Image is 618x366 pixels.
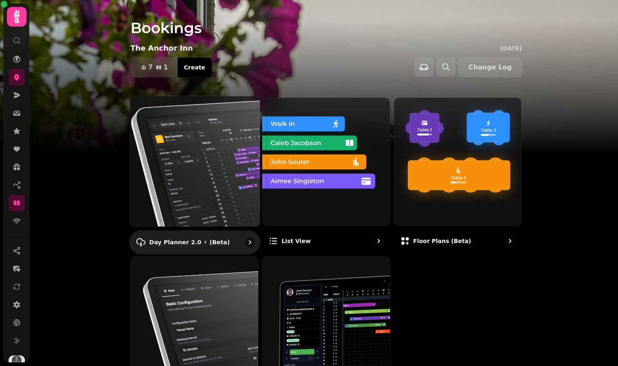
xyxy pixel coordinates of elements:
p: Day Planner 2.0 ⚡ (Beta) [149,238,230,246]
span: 1 [164,64,168,71]
img: Floor Plans (beta) [394,98,522,225]
span: Change Log [469,64,512,71]
svg: go to [374,237,383,245]
svg: go to [246,238,254,246]
button: 71 [131,58,178,77]
img: List view [262,98,390,225]
p: Floor Plans (beta) [413,237,471,245]
button: Create [177,58,212,77]
p: [DATE] [500,44,522,52]
p: The Anchor Inn [131,42,193,54]
button: Change Log [459,58,522,77]
p: List view [281,237,310,245]
svg: go to [506,237,514,245]
a: Floor Plans (beta)Floor Plans (beta) [394,97,522,253]
a: Day Planner 2.0 ⚡ (Beta)Day Planner 2.0 ⚡ (Beta) [129,96,260,254]
span: 7 [148,64,153,71]
img: Day Planner 2.0 ⚡ (Beta) [123,89,266,233]
span: Create [184,65,205,70]
a: List viewList view [262,97,390,253]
